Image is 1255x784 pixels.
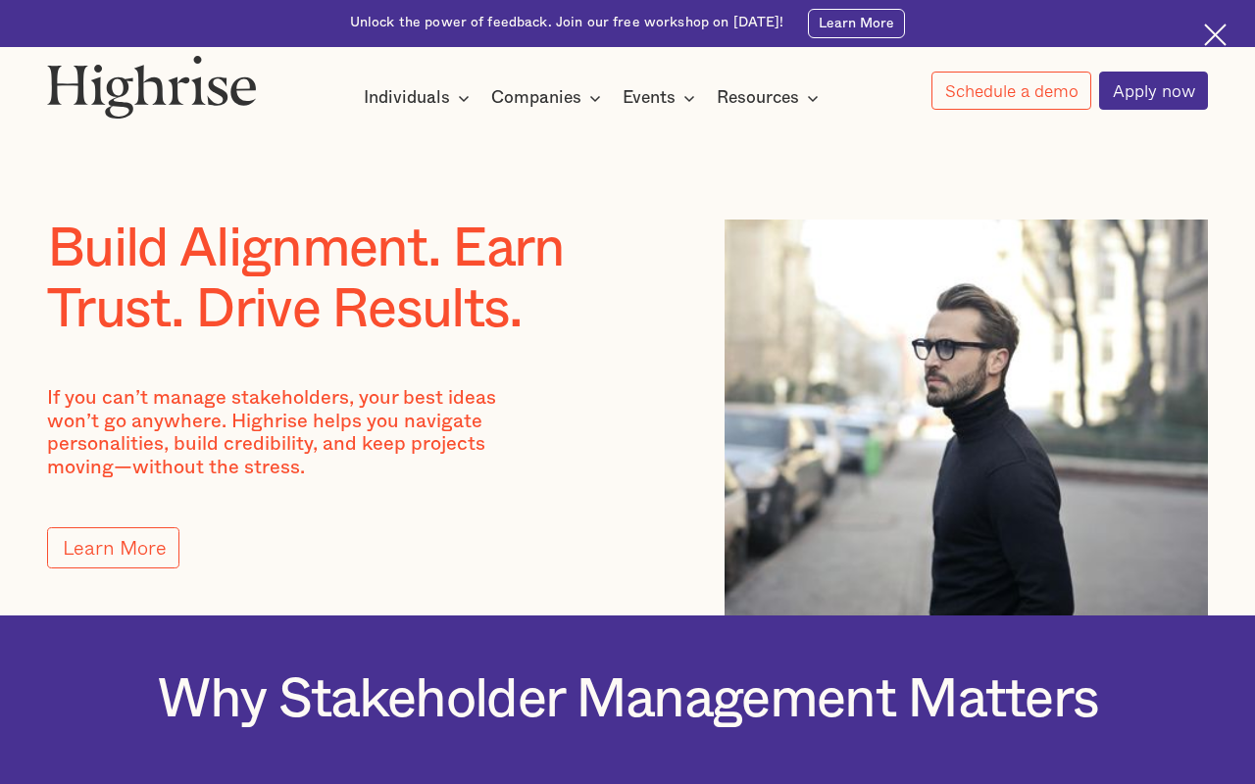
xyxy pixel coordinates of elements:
[623,86,701,110] div: Events
[491,86,581,110] div: Companies
[47,220,662,340] h1: Build Alignment. Earn Trust. Drive Results.
[931,72,1091,110] a: Schedule a demo
[157,670,1099,731] h1: Why Stakeholder Management Matters
[364,86,450,110] div: Individuals
[364,86,476,110] div: Individuals
[47,55,257,119] img: Highrise logo
[491,86,607,110] div: Companies
[717,86,799,110] div: Resources
[623,86,676,110] div: Events
[47,527,179,568] a: Learn More
[47,387,518,479] p: If you can’t manage stakeholders, your best ideas won’t go anywhere. Highrise helps you navigate ...
[1204,24,1227,46] img: Cross icon
[808,9,906,39] a: Learn More
[350,14,784,32] div: Unlock the power of feedback. Join our free workshop on [DATE]!
[717,86,825,110] div: Resources
[1099,72,1208,111] a: Apply now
